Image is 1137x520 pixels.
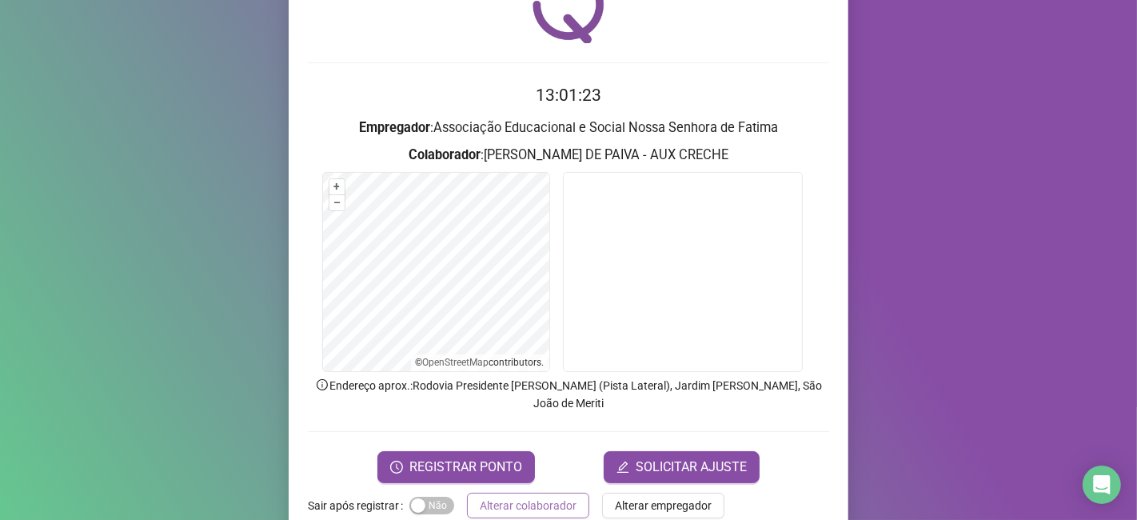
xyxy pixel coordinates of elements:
span: info-circle [315,378,329,392]
time: 13:01:23 [536,86,601,105]
label: Sair após registrar [308,493,409,518]
button: REGISTRAR PONTO [377,451,535,483]
button: + [329,179,345,194]
button: editSOLICITAR AJUSTE [604,451,760,483]
a: OpenStreetMap [423,357,489,368]
h3: : [PERSON_NAME] DE PAIVA - AUX CRECHE [308,145,829,166]
button: Alterar colaborador [467,493,589,518]
strong: Empregador [359,120,430,135]
button: – [329,195,345,210]
span: SOLICITAR AJUSTE [636,458,747,477]
span: Alterar colaborador [480,497,576,514]
p: Endereço aprox. : Rodovia Presidente [PERSON_NAME] (Pista Lateral), Jardim [PERSON_NAME], São Joã... [308,377,829,412]
div: Open Intercom Messenger [1083,466,1121,504]
h3: : Associação Educacional e Social Nossa Senhora de Fatima [308,118,829,138]
span: clock-circle [390,461,403,474]
span: Alterar empregador [615,497,712,514]
strong: Colaborador [409,147,481,162]
li: © contributors. [416,357,545,368]
span: REGISTRAR PONTO [409,458,522,477]
button: Alterar empregador [602,493,724,518]
span: edit [616,461,629,474]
